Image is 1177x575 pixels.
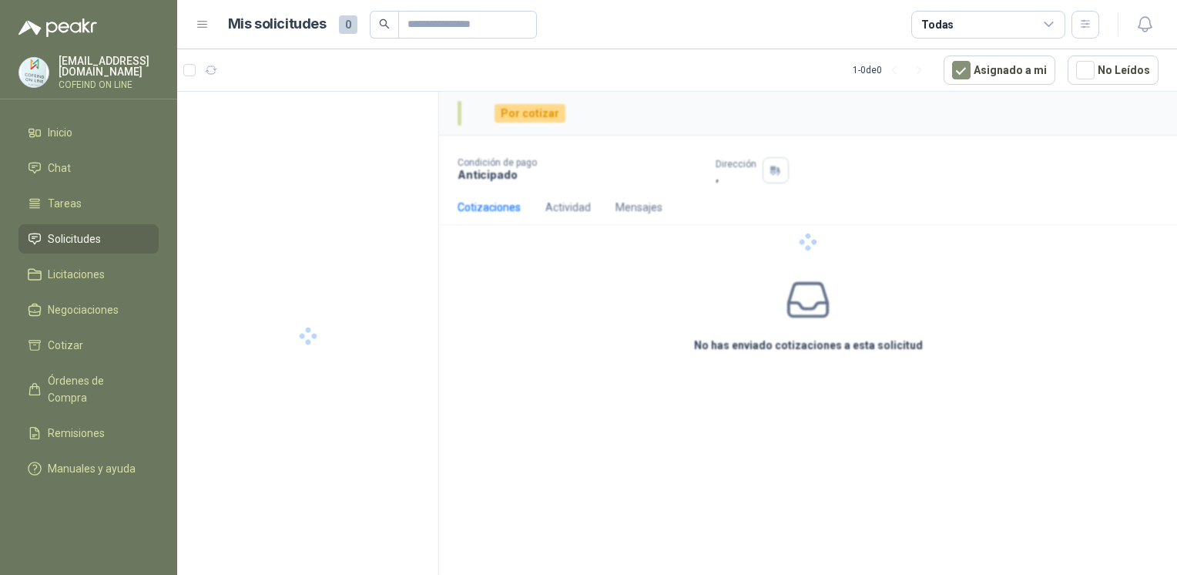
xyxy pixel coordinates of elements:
a: Órdenes de Compra [18,366,159,412]
a: Inicio [18,118,159,147]
span: search [379,18,390,29]
span: Remisiones [48,425,105,442]
span: Inicio [48,124,72,141]
a: Licitaciones [18,260,159,289]
h1: Mis solicitudes [228,13,327,35]
button: No Leídos [1068,55,1159,85]
a: Solicitudes [18,224,159,254]
div: Todas [921,16,954,33]
img: Logo peakr [18,18,97,37]
div: 1 - 0 de 0 [853,58,931,82]
a: Manuales y ayuda [18,454,159,483]
span: Manuales y ayuda [48,460,136,477]
span: Negociaciones [48,301,119,318]
a: Negociaciones [18,295,159,324]
a: Remisiones [18,419,159,448]
p: COFEIND ON LINE [59,80,159,89]
img: Company Logo [19,58,49,87]
span: Cotizar [48,337,83,354]
a: Cotizar [18,331,159,360]
span: Licitaciones [48,266,105,283]
p: [EMAIL_ADDRESS][DOMAIN_NAME] [59,55,159,77]
a: Tareas [18,189,159,218]
span: Chat [48,160,71,177]
span: Tareas [48,195,82,212]
span: 0 [339,15,357,34]
button: Asignado a mi [944,55,1055,85]
a: Chat [18,153,159,183]
span: Solicitudes [48,230,101,247]
span: Órdenes de Compra [48,372,144,406]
